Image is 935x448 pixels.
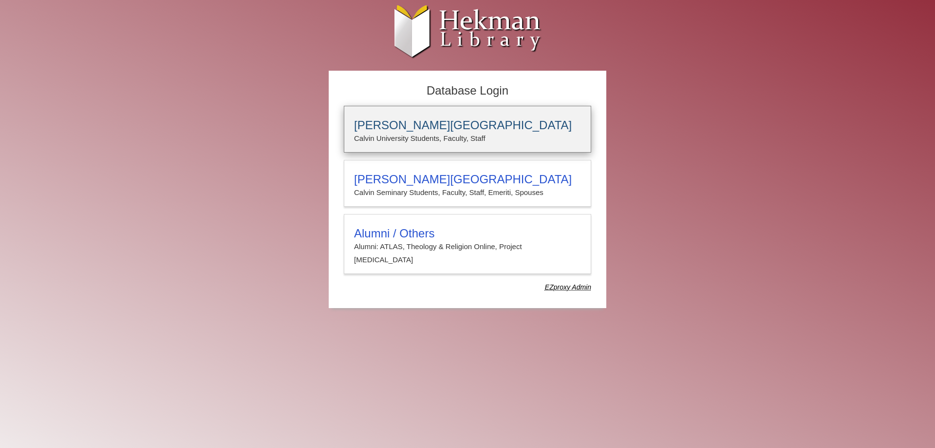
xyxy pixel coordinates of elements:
p: Alumni: ATLAS, Theology & Religion Online, Project [MEDICAL_DATA] [354,240,581,266]
h3: Alumni / Others [354,227,581,240]
a: [PERSON_NAME][GEOGRAPHIC_DATA]Calvin University Students, Faculty, Staff [344,106,591,153]
h2: Database Login [339,81,596,101]
h3: [PERSON_NAME][GEOGRAPHIC_DATA] [354,118,581,132]
summary: Alumni / OthersAlumni: ATLAS, Theology & Religion Online, Project [MEDICAL_DATA] [354,227,581,266]
h3: [PERSON_NAME][GEOGRAPHIC_DATA] [354,173,581,186]
p: Calvin University Students, Faculty, Staff [354,132,581,145]
p: Calvin Seminary Students, Faculty, Staff, Emeriti, Spouses [354,186,581,199]
dfn: Use Alumni login [545,283,591,291]
a: [PERSON_NAME][GEOGRAPHIC_DATA]Calvin Seminary Students, Faculty, Staff, Emeriti, Spouses [344,160,591,207]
